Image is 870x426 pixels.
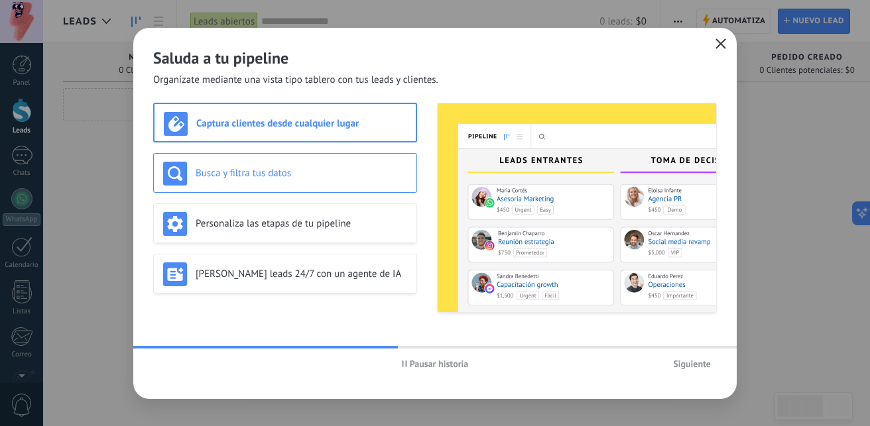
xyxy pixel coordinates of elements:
[196,167,407,180] h3: Busca y filtra tus datos
[196,117,406,130] h3: Captura clientes desde cualquier lugar
[667,354,717,374] button: Siguiente
[410,359,469,368] span: Pausar historia
[396,354,475,374] button: Pausar historia
[196,217,407,230] h3: Personaliza las etapas de tu pipeline
[153,74,438,87] span: Organízate mediante una vista tipo tablero con tus leads y clientes.
[673,359,711,368] span: Siguiente
[153,48,717,68] h2: Saluda a tu pipeline
[196,268,407,280] h3: [PERSON_NAME] leads 24/7 con un agente de IA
